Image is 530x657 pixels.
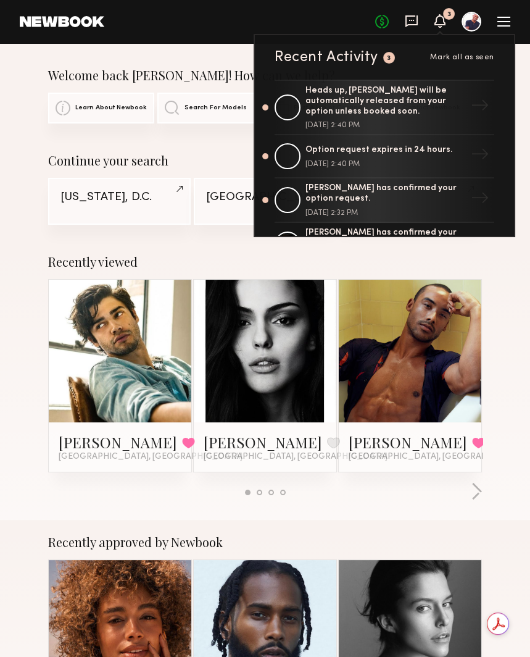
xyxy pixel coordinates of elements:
div: [GEOGRAPHIC_DATA] [206,191,324,203]
div: Option request expires in 24 hours. [305,145,466,156]
div: Heads up, [PERSON_NAME] will be automatically released from your option unless booked soon. [305,86,466,117]
span: Learn About Newbook [75,104,147,112]
div: [DATE] 2:40 PM [305,161,466,168]
div: Recent Activity [275,50,378,65]
a: Option request expires in 24 hours.[DATE] 2:40 PM→ [275,135,494,178]
a: [US_STATE], D.C. [48,178,191,225]
div: 3 [387,55,391,62]
div: [PERSON_NAME] has confirmed your option request. [305,228,466,249]
div: Continue your search [48,153,482,168]
a: [PERSON_NAME] [59,432,177,452]
span: [GEOGRAPHIC_DATA], [GEOGRAPHIC_DATA] [59,452,242,462]
div: Recently viewed [48,254,482,269]
div: → [466,140,494,172]
div: Welcome back [PERSON_NAME]! How can we help? [48,68,482,83]
a: [PERSON_NAME] has confirmed your option request.→ [275,223,494,267]
a: Learn About Newbook [48,93,154,123]
div: [PERSON_NAME] has confirmed your option request. [305,183,466,204]
div: [DATE] 2:40 PM [305,122,466,129]
div: [US_STATE], D.C. [60,191,178,203]
span: Search For Models [184,104,247,112]
a: [PERSON_NAME] [349,432,467,452]
div: Recently approved by Newbook [48,535,482,550]
span: Mark all as seen [430,54,494,61]
a: Search For Models [157,93,263,123]
div: → [466,91,494,123]
div: → [466,184,494,216]
span: [GEOGRAPHIC_DATA], [GEOGRAPHIC_DATA] [204,452,387,462]
a: [PERSON_NAME] [204,432,322,452]
a: Heads up, [PERSON_NAME] will be automatically released from your option unless booked soon.[DATE]... [275,80,494,135]
div: → [466,228,494,261]
div: 3 [447,11,451,18]
a: [GEOGRAPHIC_DATA] [194,178,336,225]
a: [PERSON_NAME] has confirmed your option request.[DATE] 2:32 PM→ [275,178,494,223]
div: [DATE] 2:32 PM [305,209,466,217]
